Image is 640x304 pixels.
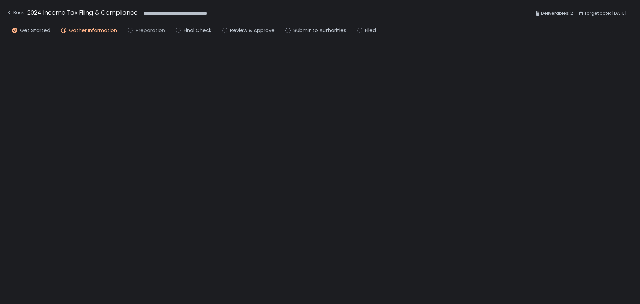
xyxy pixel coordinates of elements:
button: Back [7,8,24,19]
span: Target date: [DATE] [584,9,627,17]
span: Deliverables: 2 [541,9,573,17]
span: Final Check [184,27,211,34]
span: Submit to Authorities [293,27,346,34]
h1: 2024 Income Tax Filing & Compliance [27,8,138,17]
span: Filed [365,27,376,34]
span: Get Started [20,27,50,34]
span: Review & Approve [230,27,275,34]
div: Back [7,9,24,17]
span: Gather Information [69,27,117,34]
span: Preparation [136,27,165,34]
